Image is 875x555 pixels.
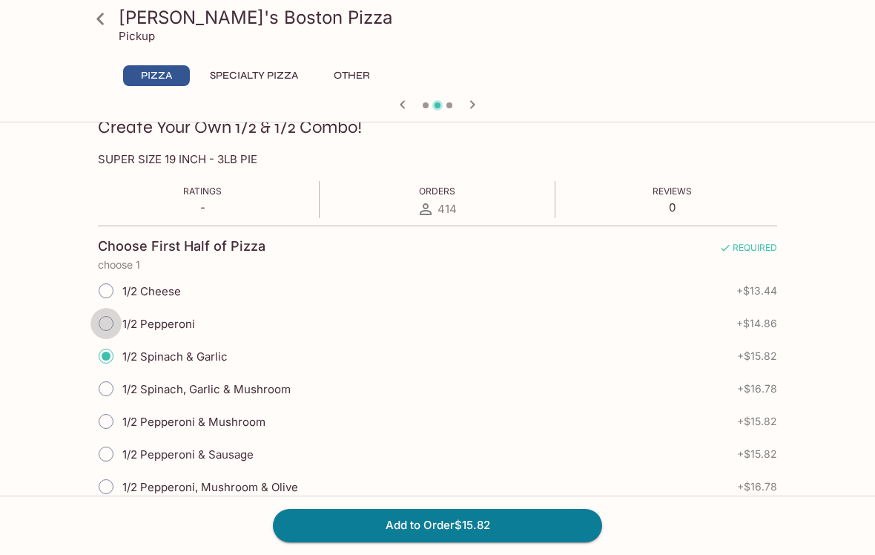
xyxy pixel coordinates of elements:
[737,448,777,460] span: + $15.82
[122,284,181,298] span: 1/2 Cheese
[736,285,777,297] span: + $13.44
[122,480,298,494] span: 1/2 Pepperoni, Mushroom & Olive
[737,383,777,395] span: + $16.78
[273,509,602,542] button: Add to Order$15.82
[437,202,457,216] span: 414
[183,185,222,197] span: Ratings
[202,65,306,86] button: Specialty Pizza
[719,242,777,259] span: REQUIRED
[183,200,222,214] p: -
[98,259,777,271] p: choose 1
[653,185,692,197] span: Reviews
[419,185,455,197] span: Orders
[122,349,228,364] span: 1/2 Spinach & Garlic
[122,447,254,462] span: 1/2 Pepperoni & Sausage
[122,317,195,331] span: 1/2 Pepperoni
[318,65,385,86] button: Other
[122,382,291,396] span: 1/2 Spinach, Garlic & Mushroom
[737,350,777,362] span: + $15.82
[737,416,777,427] span: + $15.82
[123,65,190,86] button: Pizza
[119,29,155,43] p: Pickup
[119,6,782,29] h3: [PERSON_NAME]'s Boston Pizza
[122,415,265,429] span: 1/2 Pepperoni & Mushroom
[653,200,692,214] p: 0
[98,116,362,139] h3: Create Your Own 1/2 & 1/2 Combo!
[98,152,777,166] p: SUPER SIZE 19 INCH - 3LB PIE
[737,481,777,493] span: + $16.78
[98,238,265,254] h4: Choose First Half of Pizza
[736,318,777,329] span: + $14.86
